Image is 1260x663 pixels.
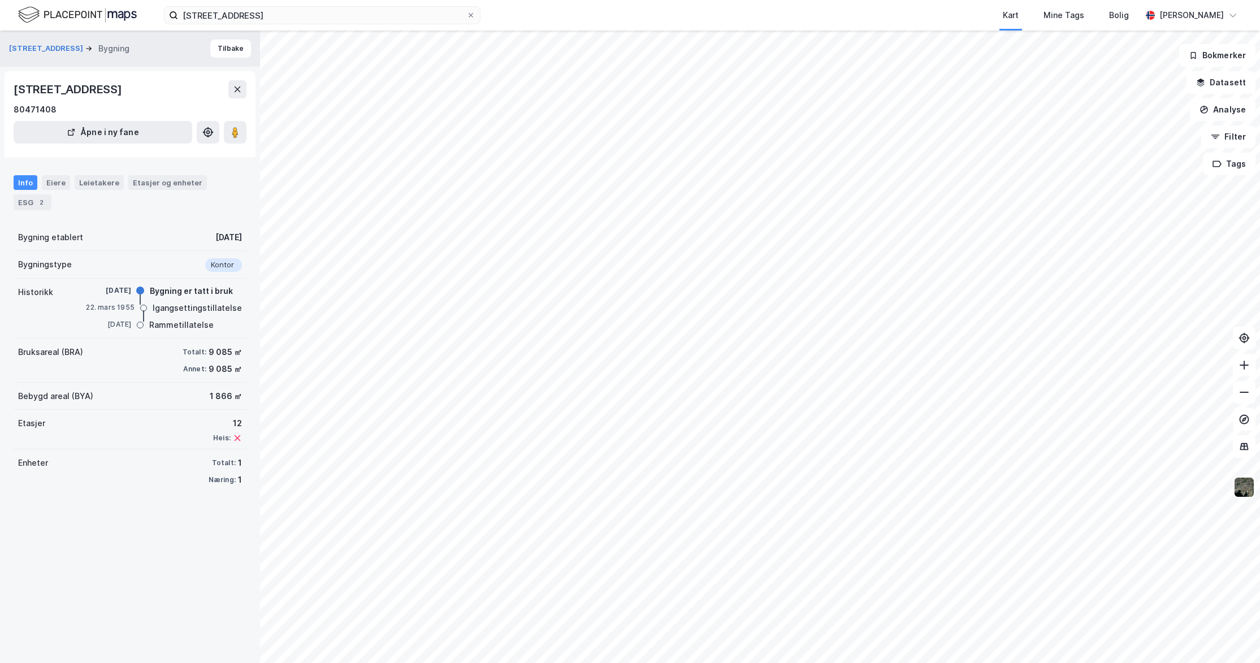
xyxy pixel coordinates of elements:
div: 2 [36,197,47,208]
div: Bolig [1109,8,1129,22]
div: 80471408 [14,103,57,116]
div: Igangsettingstillatelse [153,301,242,315]
div: 1 866 ㎡ [210,389,242,403]
div: Leietakere [75,175,124,190]
div: Annet: [183,365,206,374]
div: Bygningstype [18,258,72,271]
div: 9 085 ㎡ [209,362,242,376]
div: [DATE] [215,231,242,244]
div: ESG [14,194,51,210]
div: 22. mars 1955 [86,302,135,313]
div: 9 085 ㎡ [209,345,242,359]
div: Etasjer og enheter [133,177,202,188]
div: 1 [238,473,242,487]
div: Bruksareal (BRA) [18,345,83,359]
input: Søk på adresse, matrikkel, gårdeiere, leietakere eller personer [178,7,466,24]
div: Bebygd areal (BYA) [18,389,93,403]
div: Enheter [18,456,48,470]
iframe: Chat Widget [1203,609,1260,663]
div: Totalt: [183,348,206,357]
div: Bygning er tatt i bruk [150,284,233,298]
div: Heis: [213,434,231,443]
button: Bokmerker [1179,44,1255,67]
div: 12 [213,417,242,430]
img: 9k= [1233,476,1255,498]
button: Datasett [1187,71,1255,94]
div: Kart [1003,8,1019,22]
button: [STREET_ADDRESS] [9,43,85,54]
button: Åpne i ny fane [14,121,192,144]
div: [PERSON_NAME] [1159,8,1224,22]
div: Info [14,175,37,190]
div: [DATE] [86,319,131,330]
div: [STREET_ADDRESS] [14,80,124,98]
button: Filter [1201,125,1255,148]
div: Mine Tags [1043,8,1084,22]
div: Totalt: [212,458,236,467]
button: Tags [1203,153,1255,175]
div: Bygning [98,42,129,55]
div: Historikk [18,285,53,299]
div: 1 [238,456,242,470]
div: Bygning etablert [18,231,83,244]
div: Etasjer [18,417,45,430]
button: Tilbake [210,40,251,58]
div: Rammetillatelse [149,318,214,332]
img: logo.f888ab2527a4732fd821a326f86c7f29.svg [18,5,137,25]
div: Kontrollprogram for chat [1203,609,1260,663]
div: Næring: [209,475,236,484]
button: Analyse [1190,98,1255,121]
div: Eiere [42,175,70,190]
div: [DATE] [86,285,131,296]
